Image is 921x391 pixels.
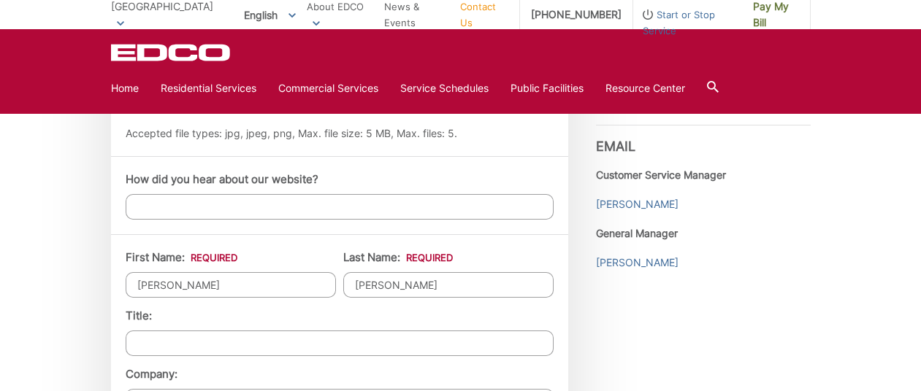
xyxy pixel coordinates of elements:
[126,127,457,139] span: Accepted file types: jpg, jpeg, png, Max. file size: 5 MB, Max. files: 5.
[126,309,152,322] label: Title:
[126,173,318,186] label: How did you hear about our website?
[126,368,177,381] label: Company:
[596,169,726,181] strong: Customer Service Manager
[111,44,232,61] a: EDCD logo. Return to the homepage.
[596,255,679,271] a: [PERSON_NAME]
[605,80,685,96] a: Resource Center
[596,125,811,155] h3: Email
[596,227,678,239] strong: General Manager
[111,80,139,96] a: Home
[233,3,307,27] span: English
[511,80,584,96] a: Public Facilities
[126,251,237,264] label: First Name:
[278,80,378,96] a: Commercial Services
[596,196,679,212] a: [PERSON_NAME]
[400,80,489,96] a: Service Schedules
[161,80,256,96] a: Residential Services
[343,251,453,264] label: Last Name:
